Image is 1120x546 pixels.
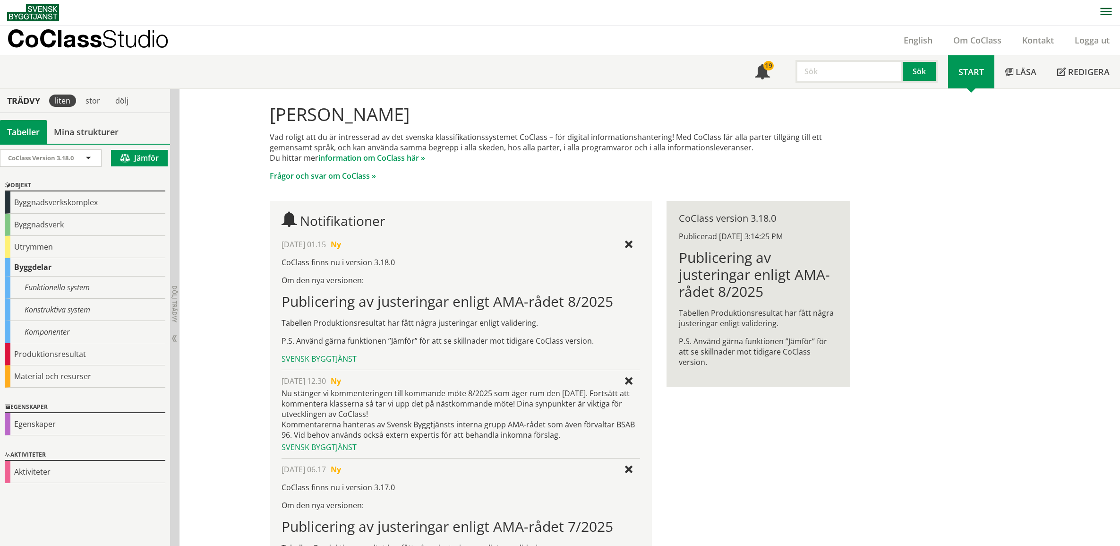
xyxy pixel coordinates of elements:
[282,336,640,346] p: P.S. Använd gärna funktionen ”Jämför” för att se skillnader mot tidigare CoClass version.
[943,35,1012,46] a: Om CoClass
[5,214,165,236] div: Byggnadsverk
[795,60,903,83] input: Sök
[282,275,640,286] p: Om den nya versionen:
[5,236,165,258] div: Utrymmen
[1012,35,1064,46] a: Kontakt
[300,212,385,230] span: Notifikationer
[282,482,640,493] p: CoClass finns nu i version 3.17.0
[270,171,376,181] a: Frågor och svar om CoClass »
[282,293,640,310] h1: Publicering av justeringar enligt AMA-rådet 8/2025
[282,257,640,268] p: CoClass finns nu i version 3.18.0
[47,120,126,144] a: Mina strukturer
[282,388,640,440] div: Nu stänger vi kommenteringen till kommande möte 8/2025 som äger rum den [DATE]. Fortsätt att komm...
[270,132,850,163] p: Vad roligt att du är intresserad av det svenska klassifikationssystemet CoClass – för digital inf...
[7,33,169,44] p: CoClass
[80,95,106,107] div: stor
[5,461,165,483] div: Aktiviteter
[7,4,59,21] img: Svensk Byggtjänst
[2,95,45,106] div: Trädvy
[744,55,780,88] a: 19
[1047,55,1120,88] a: Redigera
[994,55,1047,88] a: Läsa
[282,376,326,386] span: [DATE] 12.30
[5,450,165,461] div: Aktiviteter
[5,191,165,214] div: Byggnadsverkskomplex
[282,239,326,250] span: [DATE] 01.15
[679,336,838,367] p: P.S. Använd gärna funktionen ”Jämför” för att se skillnader mot tidigare CoClass version.
[7,26,189,55] a: CoClassStudio
[331,239,341,250] span: Ny
[5,413,165,435] div: Egenskaper
[5,343,165,365] div: Produktionsresultat
[282,464,326,475] span: [DATE] 06.17
[282,354,640,364] div: Svensk Byggtjänst
[958,66,984,78] span: Start
[679,308,838,329] p: Tabellen Produktionsresultat har fått några justeringar enligt validering.
[331,464,341,475] span: Ny
[5,321,165,343] div: Komponenter
[679,231,838,242] div: Publicerad [DATE] 3:14:25 PM
[282,518,640,535] h1: Publicering av justeringar enligt AMA-rådet 7/2025
[5,299,165,321] div: Konstruktiva system
[282,442,640,452] div: Svensk Byggtjänst
[102,25,169,52] span: Studio
[331,376,341,386] span: Ny
[5,258,165,277] div: Byggdelar
[948,55,994,88] a: Start
[893,35,943,46] a: English
[1064,35,1120,46] a: Logga ut
[5,402,165,413] div: Egenskaper
[679,213,838,224] div: CoClass version 3.18.0
[5,277,165,299] div: Funktionella system
[679,249,838,300] h1: Publicering av justeringar enligt AMA-rådet 8/2025
[763,61,774,70] div: 19
[8,154,74,162] span: CoClass Version 3.18.0
[282,318,640,328] p: Tabellen Produktionsresultat har fått några justeringar enligt validering.
[1068,66,1110,78] span: Redigera
[5,180,165,191] div: Objekt
[270,104,850,124] h1: [PERSON_NAME]
[171,286,179,322] span: Dölj trädvy
[318,153,425,163] a: information om CoClass här »
[282,500,640,511] p: Om den nya versionen:
[110,95,134,107] div: dölj
[5,365,165,388] div: Material och resurser
[49,95,76,107] div: liten
[755,65,770,80] span: Notifikationer
[111,150,168,166] button: Jämför
[903,60,938,83] button: Sök
[1016,66,1036,78] span: Läsa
